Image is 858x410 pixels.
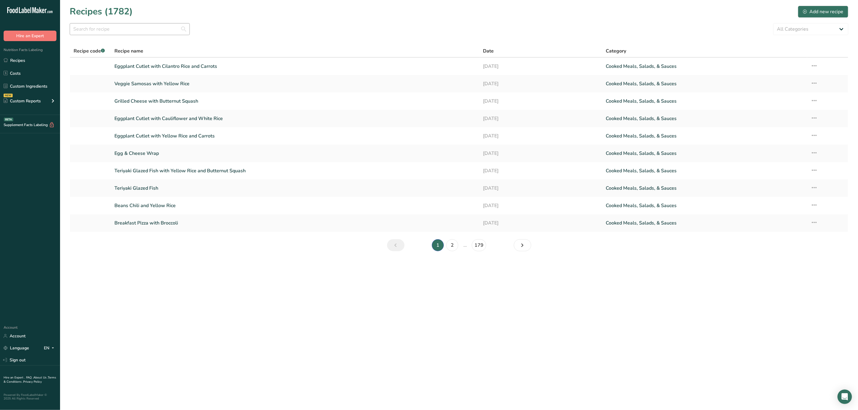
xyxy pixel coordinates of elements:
a: Cooked Meals, Salads, & Sauces [606,217,804,229]
div: Powered By FoodLabelMaker © 2025 All Rights Reserved [4,393,56,400]
a: [DATE] [483,77,599,90]
a: Cooked Meals, Salads, & Sauces [606,112,804,125]
a: Cooked Meals, Salads, & Sauces [606,95,804,107]
a: [DATE] [483,60,599,73]
a: Page 2. [446,239,458,251]
span: Category [606,47,626,55]
div: EN [44,345,56,352]
a: Teriyaki Glazed Fish [114,182,476,194]
a: [DATE] [483,112,599,125]
a: Next page [514,239,531,251]
a: Veggie Samosas with Yellow Rice [114,77,476,90]
a: [DATE] [483,217,599,229]
a: About Us . [33,375,48,380]
div: BETA [4,118,13,121]
a: Privacy Policy [23,380,42,384]
a: Previous page [387,239,405,251]
div: Custom Reports [4,98,41,104]
h1: Recipes (1782) [70,5,133,18]
button: Add new recipe [798,6,848,18]
a: Cooked Meals, Salads, & Sauces [606,77,804,90]
a: Beans Chili and Yellow Rice [114,199,476,212]
a: Eggplant Cutlet with Cauliflower and White Rice [114,112,476,125]
div: Add new recipe [803,8,843,15]
a: [DATE] [483,130,599,142]
a: FAQ . [26,375,33,380]
a: Hire an Expert . [4,375,25,380]
a: Breakfast Pizza with Broccoli [114,217,476,229]
a: [DATE] [483,199,599,212]
a: [DATE] [483,147,599,160]
a: Teriyaki Glazed Fish with Yellow Rice and Butternut Squash [114,164,476,177]
div: NEW [4,94,13,97]
input: Search for recipe [70,23,190,35]
a: Language [4,343,29,353]
a: Eggplant Cutlet with Cilantro Rice and Carrots [114,60,476,73]
a: Cooked Meals, Salads, & Sauces [606,164,804,177]
a: Cooked Meals, Salads, & Sauces [606,147,804,160]
a: Cooked Meals, Salads, & Sauces [606,182,804,194]
a: [DATE] [483,164,599,177]
span: Date [483,47,494,55]
a: Cooked Meals, Salads, & Sauces [606,130,804,142]
div: Open Intercom Messenger [838,390,852,404]
a: Egg & Cheese Wrap [114,147,476,160]
a: [DATE] [483,182,599,194]
span: Recipe name [114,47,143,55]
a: Terms & Conditions . [4,375,56,384]
button: Hire an Expert [4,31,56,41]
a: Eggplant Cutlet with Yellow Rice and Carrots [114,130,476,142]
a: Page 179. [472,239,486,251]
a: Grilled Cheese with Butternut Squash [114,95,476,107]
a: Cooked Meals, Salads, & Sauces [606,60,804,73]
a: Cooked Meals, Salads, & Sauces [606,199,804,212]
a: [DATE] [483,95,599,107]
span: Recipe code [74,48,105,54]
